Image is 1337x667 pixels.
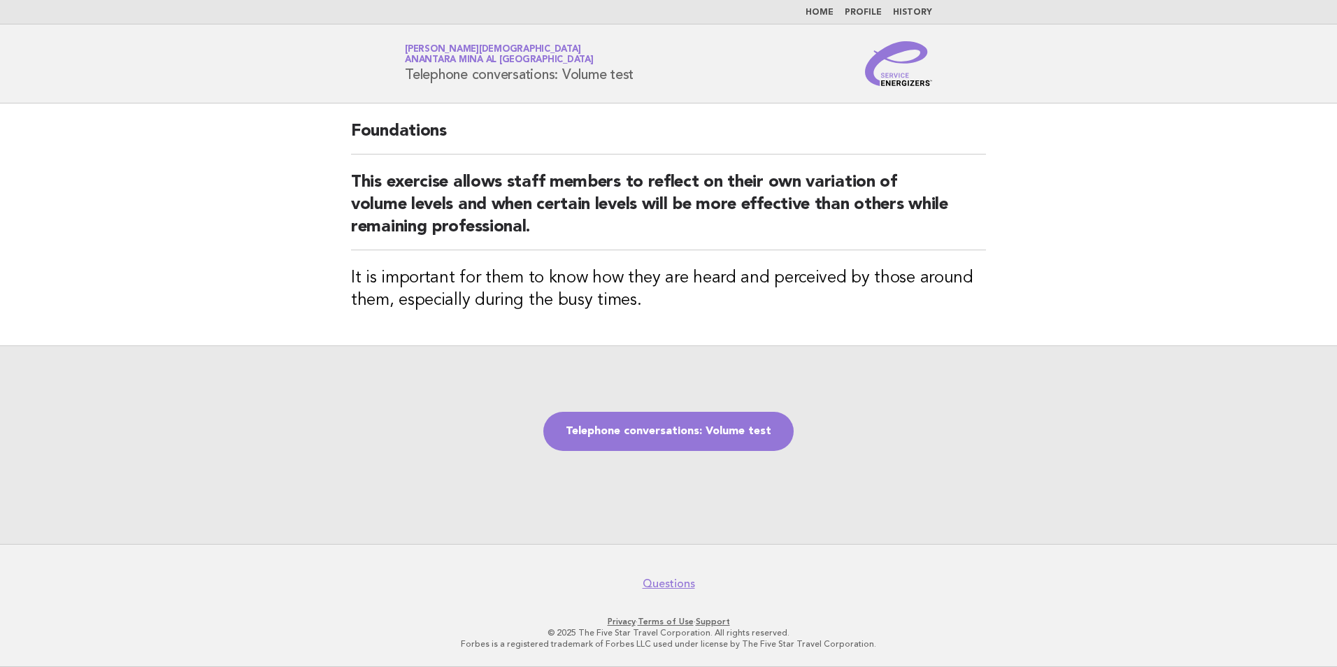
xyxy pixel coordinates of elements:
span: Anantara Mina al [GEOGRAPHIC_DATA] [405,56,594,65]
h2: Foundations [351,120,986,155]
p: © 2025 The Five Star Travel Corporation. All rights reserved. [241,627,1096,638]
h1: Telephone conversations: Volume test [405,45,634,82]
a: Home [806,8,834,17]
a: Questions [643,577,695,591]
p: Forbes is a registered trademark of Forbes LLC used under license by The Five Star Travel Corpora... [241,638,1096,650]
h3: It is important for them to know how they are heard and perceived by those around them, especiall... [351,267,986,312]
a: Terms of Use [638,617,694,626]
a: Profile [845,8,882,17]
img: Service Energizers [865,41,932,86]
a: History [893,8,932,17]
a: Telephone conversations: Volume test [543,412,794,451]
a: [PERSON_NAME][DEMOGRAPHIC_DATA]Anantara Mina al [GEOGRAPHIC_DATA] [405,45,594,64]
a: Privacy [608,617,636,626]
a: Support [696,617,730,626]
h2: This exercise allows staff members to reflect on their own variation of volume levels and when ce... [351,171,986,250]
p: · · [241,616,1096,627]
